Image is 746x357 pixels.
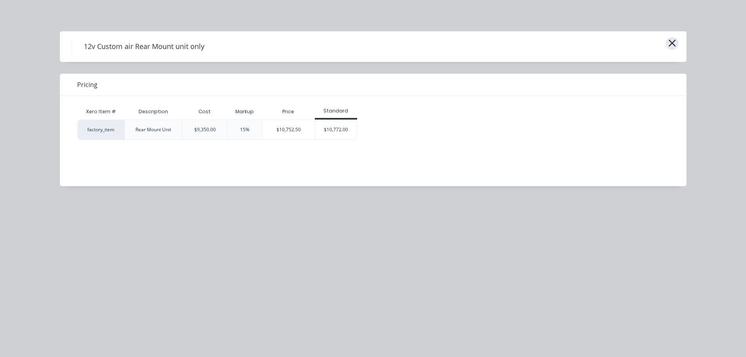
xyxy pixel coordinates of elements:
[262,120,315,140] div: $10,752.50
[262,104,315,120] div: Price
[315,120,357,140] div: $10,772.00
[240,126,249,133] div: 15%
[77,80,98,89] span: Pricing
[132,102,174,121] div: Description
[78,120,125,140] div: factory_item
[182,104,227,120] div: Cost
[72,39,216,54] h4: 12v Custom air Rear Mount unit only
[135,126,171,133] div: Rear Mount Unit
[78,104,125,120] div: Xero Item #
[227,104,262,120] div: Markup
[315,107,358,114] div: Standard
[194,126,216,133] div: $9,350.00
